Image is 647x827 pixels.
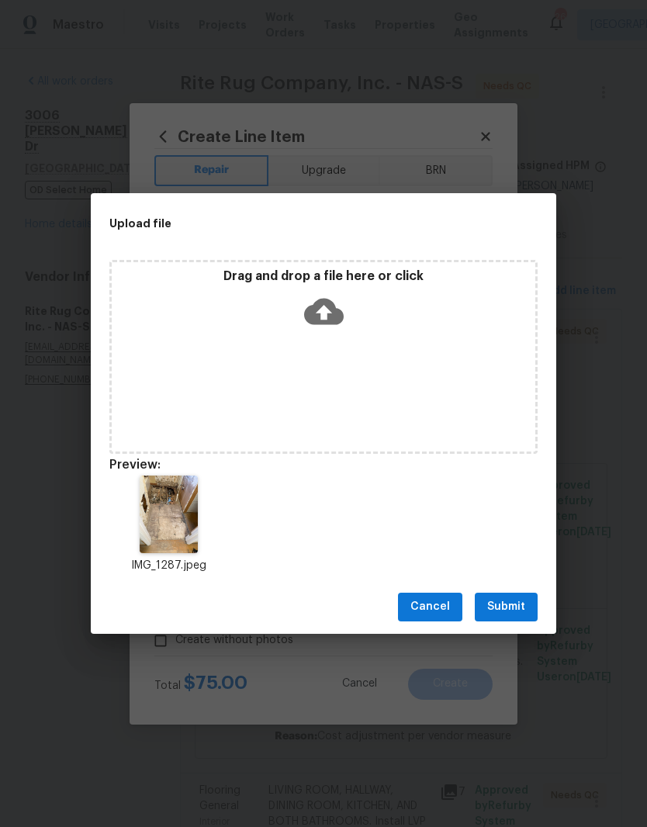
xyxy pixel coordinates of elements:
[109,558,227,574] p: IMG_1287.jpeg
[112,268,535,285] p: Drag and drop a file here or click
[475,593,538,621] button: Submit
[109,215,468,232] h2: Upload file
[140,476,198,553] img: 9k=
[398,593,462,621] button: Cancel
[410,597,450,617] span: Cancel
[487,597,525,617] span: Submit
